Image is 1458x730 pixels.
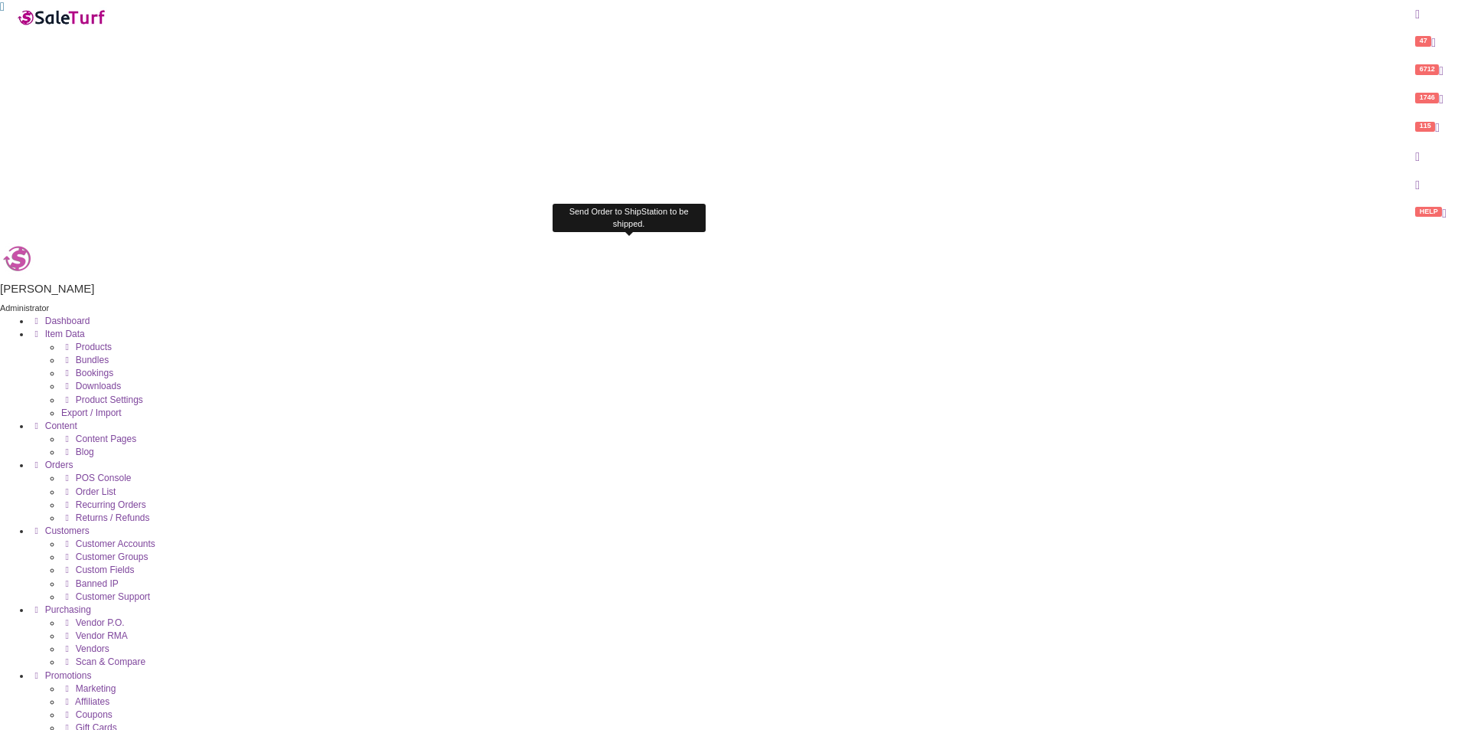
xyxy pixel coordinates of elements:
[45,460,73,470] span: Orders
[61,709,113,720] a: Coupons
[76,617,125,628] span: Vendor P.O.
[75,696,109,707] span: Affiliates
[76,643,109,654] span: Vendors
[61,473,131,483] a: POS Console
[31,316,90,326] a: Dashboard
[61,630,128,641] a: Vendor RMA
[76,434,136,444] span: Content Pages
[76,578,119,589] span: Banned IP
[45,421,77,431] span: Content
[61,643,109,654] a: Vendors
[1415,122,1435,132] span: 115
[76,447,94,457] span: Blog
[76,630,128,641] span: Vendor RMA
[76,473,132,483] span: POS Console
[61,499,146,510] a: Recurring Orders
[61,656,145,667] a: Scan & Compare
[1404,199,1458,228] a: HELP
[61,408,122,418] a: Export / Import
[45,525,90,536] span: Customers
[76,368,113,378] span: Bookings
[61,617,125,628] a: Vendor P.O.
[61,368,113,378] a: Bookings
[45,316,90,326] span: Dashboard
[61,355,109,365] a: Bundles
[61,696,109,707] a: Affiliates
[45,604,91,615] span: Purchasing
[61,434,136,444] a: Content Pages
[76,591,150,602] span: Customer Support
[76,709,113,720] span: Coupons
[61,538,155,549] a: Customer Accounts
[1415,93,1439,103] span: 1746
[76,381,121,391] span: Downloads
[76,499,146,510] span: Recurring Orders
[76,394,143,405] span: Product Settings
[76,512,150,523] span: Returns / Refunds
[76,552,148,562] span: Customer Groups
[16,7,108,28] img: SaleTurf
[61,342,112,352] a: Products
[1415,207,1442,217] span: HELP
[61,552,148,562] a: Customer Groups
[76,565,135,575] span: Custom Fields
[61,381,121,391] a: Downloads
[45,329,85,339] span: Item Data
[76,683,116,694] span: Marketing
[61,512,149,523] a: Returns / Refunds
[76,342,112,352] span: Products
[61,565,134,575] a: Custom Fields
[76,486,116,497] span: Order List
[61,578,119,589] a: Banned IP
[76,656,145,667] span: Scan & Compare
[61,486,116,497] a: Order List
[76,538,155,549] span: Customer Accounts
[45,670,92,681] span: Promotions
[1415,64,1439,74] span: 6712
[553,204,706,232] div: Send Order to ShipStation to be shipped.
[76,355,109,365] span: Bundles
[1415,36,1431,46] span: 47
